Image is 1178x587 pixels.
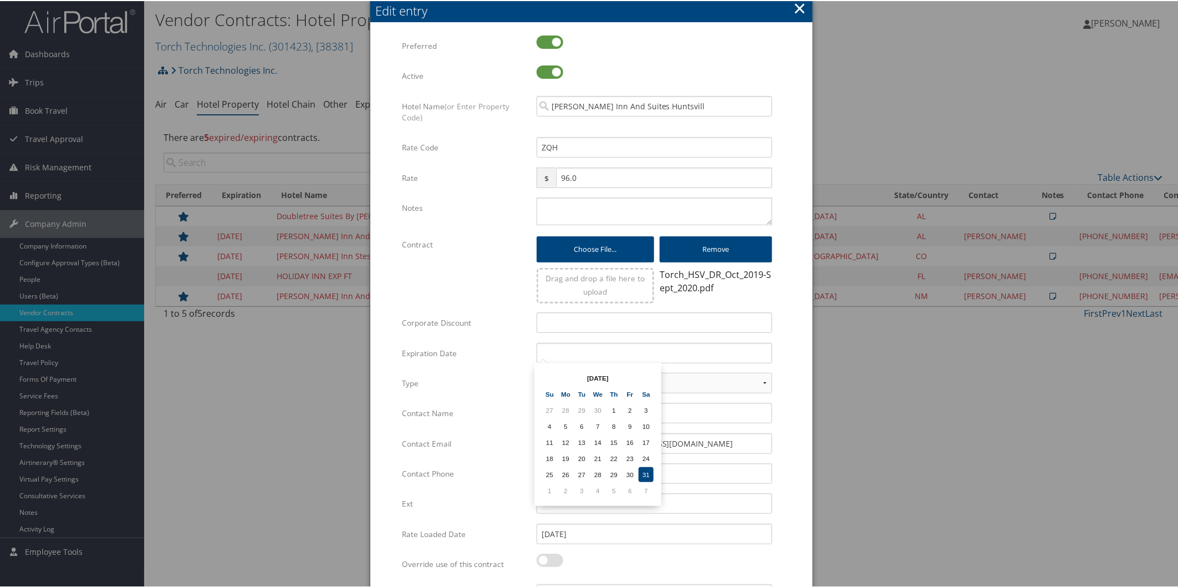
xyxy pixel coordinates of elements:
[402,372,528,393] label: Type
[402,492,528,513] label: Ext
[558,434,573,449] td: 12
[402,553,528,574] label: Override use of this contract
[639,418,654,433] td: 10
[402,136,528,157] label: Rate Code
[542,418,557,433] td: 4
[546,272,645,296] span: Drag and drop a file here to upload
[574,466,589,481] td: 27
[623,434,638,449] td: 16
[574,482,589,497] td: 3
[402,196,528,217] label: Notes
[402,100,509,122] span: (or Enter Property Code)
[574,386,589,401] th: Tu
[590,386,605,401] th: We
[623,466,638,481] td: 30
[558,418,573,433] td: 5
[606,418,621,433] td: 8
[590,418,605,433] td: 7
[639,434,654,449] td: 17
[542,434,557,449] td: 11
[590,482,605,497] td: 4
[590,466,605,481] td: 28
[537,166,556,187] span: $
[574,418,589,433] td: 6
[606,386,621,401] th: Th
[639,402,654,417] td: 3
[402,166,528,188] label: Rate
[623,418,638,433] td: 9
[542,402,557,417] td: 27
[402,462,528,483] label: Contact Phone
[590,450,605,465] td: 21
[402,342,528,363] label: Expiration Date
[558,386,573,401] th: Mo
[402,432,528,453] label: Contact Email
[660,267,772,293] div: Torch_HSV_DR_Oct_2019-Sept_2020.pdf
[606,450,621,465] td: 22
[660,235,772,261] button: Remove
[574,434,589,449] td: 13
[558,402,573,417] td: 28
[402,233,528,254] label: Contract
[558,370,638,384] th: [DATE]
[639,386,654,401] th: Sa
[623,482,638,497] td: 6
[558,450,573,465] td: 19
[402,34,528,55] label: Preferred
[590,434,605,449] td: 14
[639,482,654,497] td: 7
[542,482,557,497] td: 1
[542,466,557,481] td: 25
[606,402,621,417] td: 1
[639,450,654,465] td: 24
[542,450,557,465] td: 18
[574,402,589,417] td: 29
[558,466,573,481] td: 26
[402,64,528,85] label: Active
[402,311,528,332] label: Corporate Discount
[623,386,638,401] th: Fr
[590,402,605,417] td: 30
[606,434,621,449] td: 15
[623,402,638,417] td: 2
[402,402,528,423] label: Contact Name
[574,450,589,465] td: 20
[402,95,528,128] label: Hotel Name
[542,386,557,401] th: Su
[402,523,528,544] label: Rate Loaded Date
[606,466,621,481] td: 29
[623,450,638,465] td: 23
[558,482,573,497] td: 2
[376,1,813,18] div: Edit entry
[639,466,654,481] td: 31
[606,482,621,497] td: 5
